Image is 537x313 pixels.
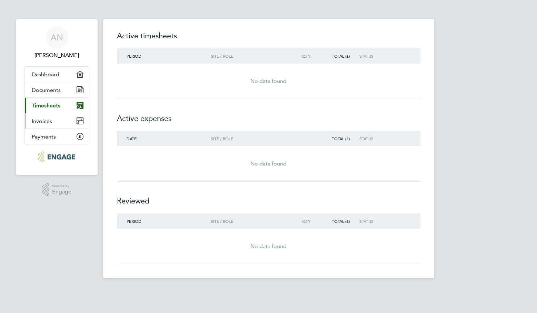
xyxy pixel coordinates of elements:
div: Site / Role [211,219,290,224]
span: Allan Ntata [24,51,89,59]
div: Qty [290,219,320,224]
div: No data found [117,77,420,85]
span: Powered by [52,183,71,189]
a: Documents [25,82,89,97]
span: Engage [52,189,71,195]
span: Dashboard [32,71,59,78]
a: AN[PERSON_NAME] [24,26,89,59]
span: Period [127,53,141,59]
a: Powered byEngage [42,183,71,196]
span: Invoices [32,118,52,124]
div: Status [359,54,402,58]
div: Total (£) [320,219,359,224]
a: Go to home page [24,151,89,162]
h2: Active expenses [117,99,420,131]
a: Dashboard [25,67,89,82]
span: Documents [32,87,61,93]
div: Qty [290,54,320,58]
span: AN [51,33,63,42]
div: Status [359,136,402,141]
span: Timesheets [32,102,60,109]
div: Total (£) [320,136,359,141]
div: Date [117,136,211,141]
a: Invoices [25,113,89,129]
img: carbonrecruitment-logo-retina.png [38,151,75,162]
div: No data found [117,160,420,168]
span: Period [127,218,141,224]
a: Timesheets [25,98,89,113]
span: Payments [32,133,56,140]
a: Payments [25,129,89,144]
div: Site / Role [211,136,290,141]
nav: Main navigation [16,19,98,175]
div: Site / Role [211,54,290,58]
div: Total (£) [320,54,359,58]
div: No data found [117,242,420,250]
h2: Reviewed [117,182,420,214]
h2: Active timesheets [117,30,420,48]
div: Status [359,219,402,224]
